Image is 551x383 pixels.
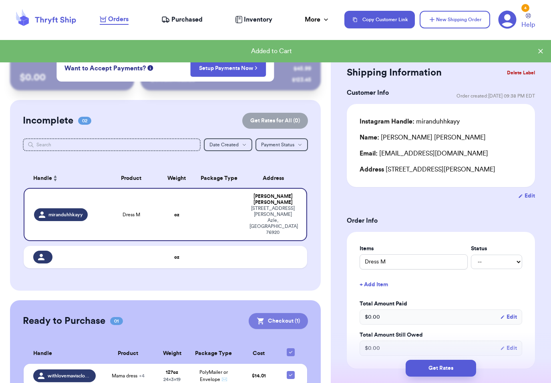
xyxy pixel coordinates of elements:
[108,14,129,24] span: Orders
[174,212,179,217] strong: oz
[255,138,308,151] button: Payment Status
[360,331,522,339] label: Total Amount Still Owed
[500,313,517,321] button: Edit
[420,11,490,28] button: New Shipping Order
[199,64,258,72] a: Setup Payments Now
[33,174,52,183] span: Handle
[521,20,535,30] span: Help
[174,255,179,259] strong: oz
[261,142,294,147] span: Payment Status
[360,165,522,174] div: [STREET_ADDRESS][PERSON_NAME]
[194,169,245,188] th: Package Type
[521,4,529,12] div: 4
[139,373,145,378] span: + 4
[33,349,52,358] span: Handle
[360,133,486,142] div: [PERSON_NAME] [PERSON_NAME]
[344,11,415,28] button: Copy Customer Link
[23,114,73,127] h2: Incomplete
[360,118,414,125] span: Instagram Handle:
[521,13,535,30] a: Help
[23,315,105,327] h2: Ready to Purchase
[365,313,380,321] span: $ 0.00
[356,276,525,293] button: + Add Item
[360,134,379,141] span: Name:
[456,93,535,99] span: Order created: [DATE] 09:38 PM EDT
[360,150,378,157] span: Email:
[204,138,252,151] button: Date Created
[23,138,201,151] input: Search
[171,15,203,24] span: Purchased
[365,344,380,352] span: $ 0.00
[249,205,297,235] div: [STREET_ADDRESS][PERSON_NAME] Azle , [GEOGRAPHIC_DATA] 76920
[294,65,311,73] div: $ 45.99
[245,169,307,188] th: Address
[101,343,155,364] th: Product
[471,245,522,253] label: Status
[156,343,189,364] th: Weight
[110,317,123,325] span: 01
[249,193,297,205] div: [PERSON_NAME] [PERSON_NAME]
[360,166,384,173] span: Address
[52,174,58,183] button: Sort ascending
[518,192,535,200] button: Edit
[249,313,308,329] button: Checkout (1)
[347,216,535,225] h3: Order Info
[48,373,91,379] span: withlovemaviscloset
[64,64,146,73] span: Want to Accept Payments?
[103,169,160,188] th: Product
[199,370,228,382] span: PolyMailer or Envelope ✉️
[6,46,537,56] div: Added to Cart
[160,169,194,188] th: Weight
[78,117,91,125] span: 02
[500,344,517,352] button: Edit
[166,370,178,375] strong: 127 oz
[235,15,272,24] a: Inventory
[163,377,181,382] span: 24 x 3 x 19
[100,14,129,25] a: Orders
[252,373,266,378] span: $ 14.01
[244,15,272,24] span: Inventory
[20,71,125,84] p: $ 0.00
[292,76,311,84] div: $ 123.45
[360,117,460,126] div: miranduhhkayy
[242,113,308,129] button: Get Rates for All (0)
[209,142,239,147] span: Date Created
[161,15,203,24] a: Purchased
[360,245,468,253] label: Items
[347,66,442,79] h2: Shipping Information
[360,300,522,308] label: Total Amount Paid
[498,10,517,29] a: 4
[406,360,476,377] button: Get Rates
[191,60,266,77] button: Setup Payments Now
[360,149,522,158] div: [EMAIL_ADDRESS][DOMAIN_NAME]
[504,64,538,82] button: Delete Label
[112,373,145,379] span: Mama dress
[347,88,389,98] h3: Customer Info
[305,15,330,24] div: More
[48,211,83,218] span: miranduhhkayy
[189,343,238,364] th: Package Type
[238,343,280,364] th: Cost
[123,211,140,218] span: Dress M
